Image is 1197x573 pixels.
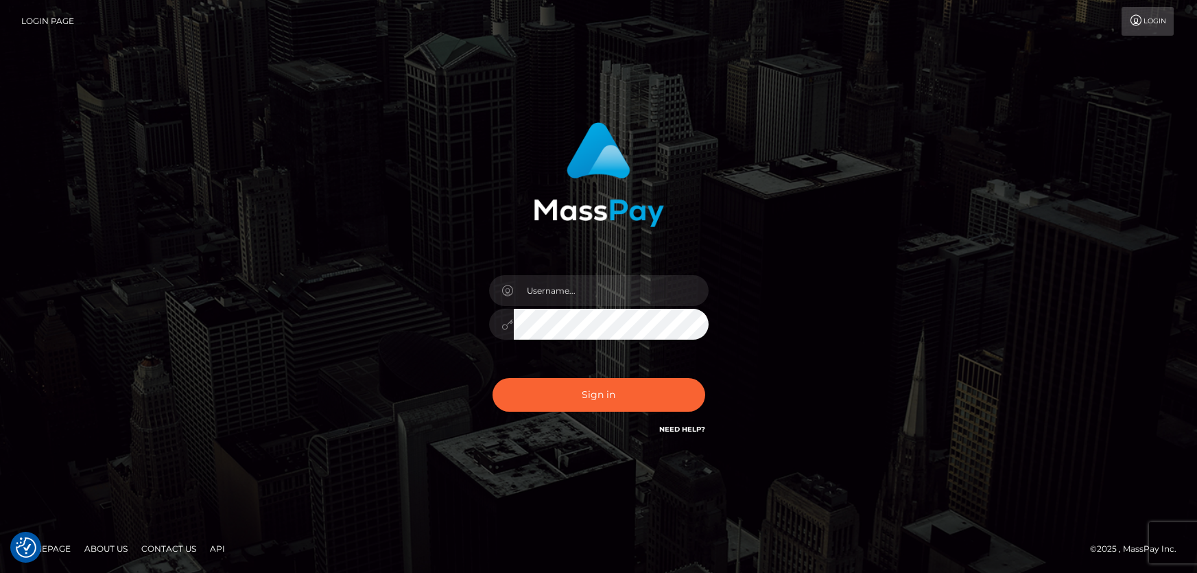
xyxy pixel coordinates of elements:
a: About Us [79,538,133,559]
a: API [204,538,230,559]
img: Revisit consent button [16,537,36,558]
a: Homepage [15,538,76,559]
button: Consent Preferences [16,537,36,558]
a: Contact Us [136,538,202,559]
input: Username... [514,275,709,306]
a: Login [1122,7,1174,36]
a: Login Page [21,7,74,36]
div: © 2025 , MassPay Inc. [1090,541,1187,557]
img: MassPay Login [534,122,664,227]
